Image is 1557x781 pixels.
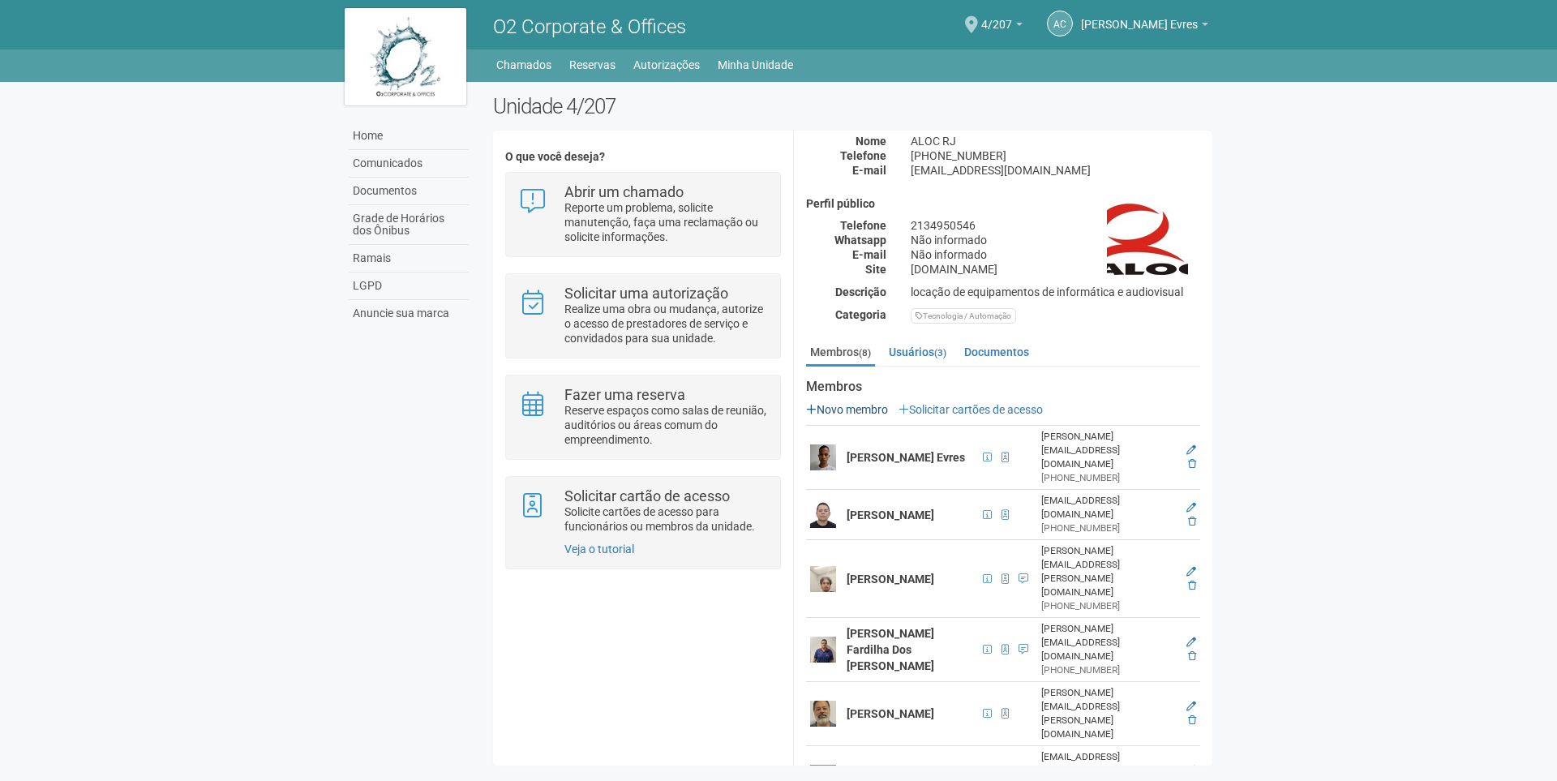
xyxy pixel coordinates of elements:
div: [PHONE_NUMBER] [1041,663,1175,677]
span: Armando Conceição Evres [1081,2,1198,31]
a: LGPD [349,272,469,300]
a: AC [1047,11,1073,36]
strong: [PERSON_NAME] Fardilha Dos [PERSON_NAME] [847,627,934,672]
div: 2134950546 [899,218,1212,233]
div: [EMAIL_ADDRESS][DOMAIN_NAME] [899,163,1212,178]
a: Grade de Horários dos Ônibus [349,205,469,245]
div: [PERSON_NAME][EMAIL_ADDRESS][DOMAIN_NAME] [1041,430,1175,471]
strong: Whatsapp [834,234,886,247]
strong: Fazer uma reserva [564,386,685,403]
a: Documentos [960,340,1033,364]
strong: [PERSON_NAME] Evres [847,451,965,464]
strong: [PERSON_NAME] [847,573,934,586]
strong: E-mail [852,164,886,177]
a: Fazer uma reserva Reserve espaços como salas de reunião, auditórios ou áreas comum do empreendime... [518,388,767,447]
div: [PHONE_NUMBER] [1041,521,1175,535]
strong: Membros [806,380,1200,394]
a: 4/207 [981,20,1023,33]
a: Novo membro [806,403,888,416]
strong: Categoria [835,308,886,321]
strong: Abrir um chamado [564,183,684,200]
a: Excluir membro [1188,714,1196,726]
div: [PERSON_NAME][EMAIL_ADDRESS][PERSON_NAME][DOMAIN_NAME] [1041,686,1175,741]
a: Autorizações [633,54,700,76]
img: logo.jpg [345,8,466,105]
a: Editar membro [1186,637,1196,648]
strong: E-mail [852,248,886,261]
img: user.png [810,566,836,592]
p: Reserve espaços como salas de reunião, auditórios ou áreas comum do empreendimento. [564,403,768,447]
a: Editar membro [1186,701,1196,712]
img: user.png [810,637,836,663]
p: Realize uma obra ou mudança, autorize o acesso de prestadores de serviço e convidados para sua un... [564,302,768,345]
img: user.png [810,701,836,727]
img: user.png [810,502,836,528]
a: Usuários(3) [885,340,950,364]
a: Excluir membro [1188,516,1196,527]
img: user.png [810,444,836,470]
span: 4/207 [981,2,1012,31]
strong: [PERSON_NAME] [847,509,934,521]
span: O2 Corporate & Offices [493,15,686,38]
a: Solicitar cartão de acesso Solicite cartões de acesso para funcionários ou membros da unidade. [518,489,767,534]
h4: Perfil público [806,198,1200,210]
strong: Solicitar cartão de acesso [564,487,730,504]
a: Reservas [569,54,616,76]
div: Não informado [899,233,1212,247]
a: Comunicados [349,150,469,178]
img: business.png [1107,198,1188,279]
div: [PERSON_NAME][EMAIL_ADDRESS][PERSON_NAME][DOMAIN_NAME] [1041,544,1175,599]
a: Excluir membro [1188,650,1196,662]
small: (3) [934,347,946,358]
strong: Telefone [840,219,886,232]
a: Solicitar uma autorização Realize uma obra ou mudança, autorize o acesso de prestadores de serviç... [518,286,767,345]
a: Ramais [349,245,469,272]
div: locação de equipamentos de informática e audiovisual [899,285,1212,299]
a: Excluir membro [1188,580,1196,591]
div: [PHONE_NUMBER] [1041,599,1175,613]
p: Reporte um problema, solicite manutenção, faça uma reclamação ou solicite informações. [564,200,768,244]
a: Veja o tutorial [564,543,634,556]
a: [PERSON_NAME] Evres [1081,20,1208,33]
a: Chamados [496,54,551,76]
a: Editar membro [1186,566,1196,577]
a: Documentos [349,178,469,205]
h4: O que você deseja? [505,151,780,163]
div: [PHONE_NUMBER] [1041,471,1175,485]
a: Editar membro [1186,502,1196,513]
a: Editar membro [1186,444,1196,456]
div: [EMAIL_ADDRESS][DOMAIN_NAME] [1041,494,1175,521]
a: Excluir membro [1188,458,1196,470]
div: [DOMAIN_NAME] [899,262,1212,277]
a: Editar membro [1186,765,1196,776]
a: Abrir um chamado Reporte um problema, solicite manutenção, faça uma reclamação ou solicite inform... [518,185,767,244]
a: Solicitar cartões de acesso [899,403,1043,416]
strong: [PERSON_NAME] [847,707,934,720]
div: ALOC RJ [899,134,1212,148]
strong: Telefone [840,149,886,162]
h2: Unidade 4/207 [493,94,1212,118]
strong: Descrição [835,285,886,298]
div: [PERSON_NAME][EMAIL_ADDRESS][DOMAIN_NAME] [1041,622,1175,663]
small: (8) [859,347,871,358]
a: Minha Unidade [718,54,793,76]
a: Anuncie sua marca [349,300,469,327]
p: Solicite cartões de acesso para funcionários ou membros da unidade. [564,504,768,534]
div: Não informado [899,247,1212,262]
div: Tecnologia / Automação [911,308,1016,324]
strong: Solicitar uma autorização [564,285,728,302]
a: Membros(8) [806,340,875,367]
a: Home [349,122,469,150]
div: [PHONE_NUMBER] [899,148,1212,163]
strong: Site [865,263,886,276]
strong: Nome [856,135,886,148]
